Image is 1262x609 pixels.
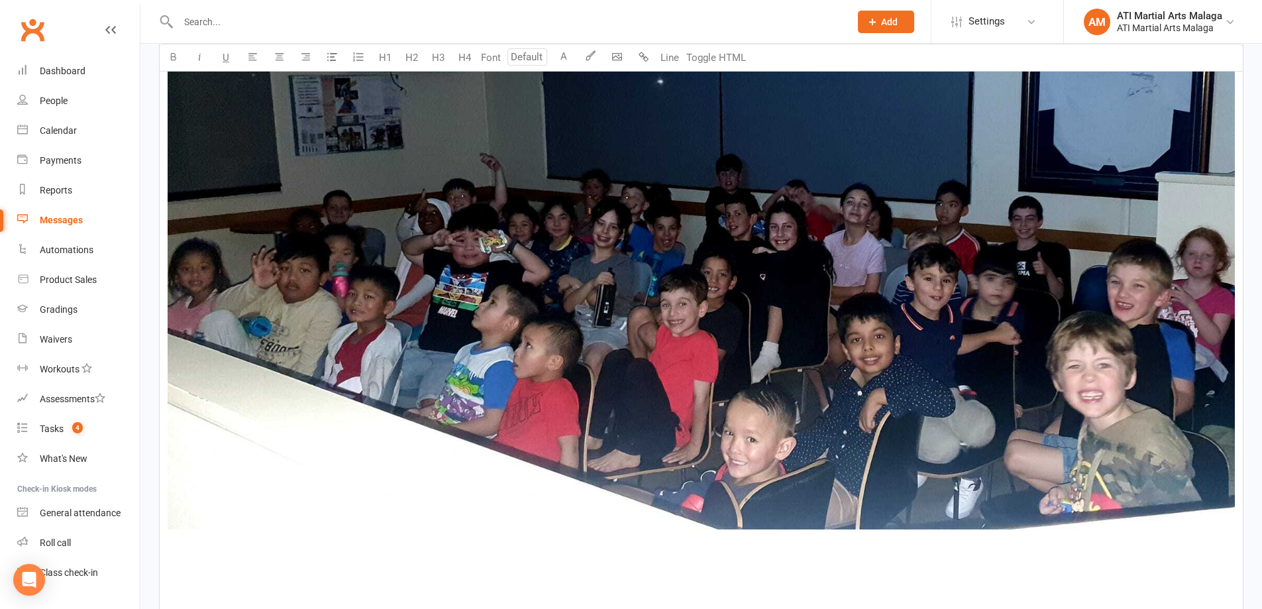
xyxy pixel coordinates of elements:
input: Default [507,48,547,66]
button: U [213,44,239,71]
a: Roll call [17,528,140,558]
a: People [17,86,140,116]
div: Waivers [40,334,72,345]
div: AM [1084,9,1110,35]
div: People [40,95,68,106]
a: Messages [17,205,140,235]
button: A [551,44,577,71]
span: Add [881,17,898,27]
a: What's New [17,444,140,474]
a: Automations [17,235,140,265]
button: H1 [372,44,398,71]
div: Product Sales [40,274,97,285]
a: Tasks 4 [17,414,140,444]
div: Workouts [40,364,79,374]
a: Dashboard [17,56,140,86]
button: Add [858,11,914,33]
span: U [223,52,229,64]
a: Clubworx [16,13,49,46]
button: Toggle HTML [683,44,749,71]
button: Font [478,44,504,71]
div: Dashboard [40,66,85,76]
a: Class kiosk mode [17,558,140,588]
div: Assessments [40,394,105,404]
a: General attendance kiosk mode [17,498,140,528]
a: Assessments [17,384,140,414]
a: Calendar [17,116,140,146]
a: Product Sales [17,265,140,295]
div: ATI Martial Arts Malaga [1117,22,1222,34]
div: What's New [40,453,87,464]
div: Payments [40,155,81,166]
div: Calendar [40,125,77,136]
a: Waivers [17,325,140,355]
div: General attendance [40,508,121,518]
span: 4 [72,422,83,433]
div: Open Intercom Messenger [13,564,45,596]
button: H3 [425,44,451,71]
div: Class check-in [40,567,98,578]
div: Roll call [40,537,71,548]
a: Workouts [17,355,140,384]
a: Payments [17,146,140,176]
button: Line [657,44,683,71]
a: Reports [17,176,140,205]
div: Messages [40,215,83,225]
input: Search... [174,13,841,31]
span: Settings [969,7,1005,36]
div: Tasks [40,423,64,434]
button: H4 [451,44,478,71]
div: ATI Martial Arts Malaga [1117,10,1222,22]
div: Automations [40,245,93,255]
div: Gradings [40,304,78,315]
div: Reports [40,185,72,195]
a: Gradings [17,295,140,325]
button: H2 [398,44,425,71]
